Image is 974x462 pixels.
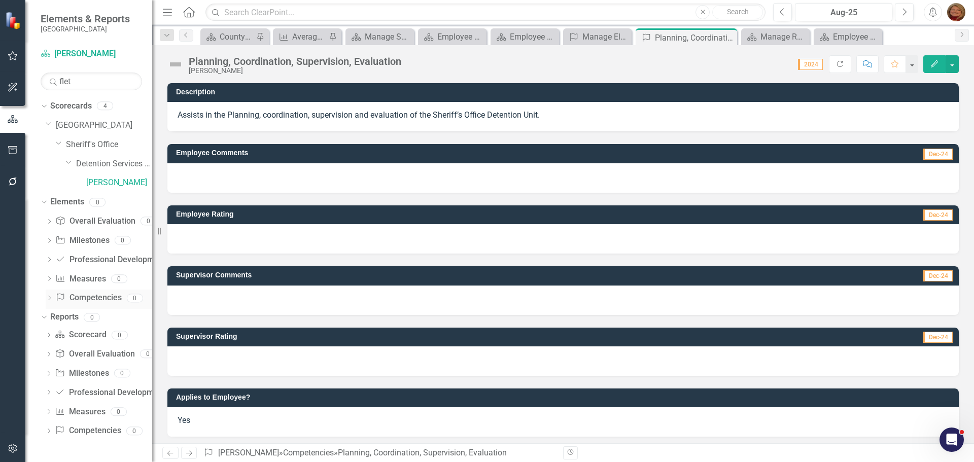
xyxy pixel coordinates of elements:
h3: Supervisor Comments [176,271,728,279]
a: Employee Evaluation Navigation [493,30,556,43]
a: Manage Scorecards [348,30,411,43]
div: 0 [111,407,127,416]
div: 0 [115,236,131,245]
button: Send a message… [174,328,190,344]
div: 0 [111,274,127,283]
input: Search Below... [41,73,142,90]
a: Detention Services Program [76,158,152,170]
div: [PERSON_NAME] [189,67,401,75]
button: Emoji picker [32,332,40,340]
a: [PERSON_NAME] [86,177,152,189]
a: Competencies [283,448,334,457]
h3: Description [176,88,954,96]
a: Overall Evaluation [55,348,134,360]
div: Help [PERSON_NAME] understand how they’re doing: [8,295,166,327]
a: Average number of days for BOCC minutes to be approved by the BOCC and made available to the public. [275,30,326,43]
div: There is an estimate of 2-3 weeks. We are working on a potential turnaround for this matter! Once... [8,118,166,160]
div: Wow. [168,174,187,184]
div: 0 [84,313,100,322]
h3: Employee Comments [176,149,720,157]
div: County Manager's Office [220,30,254,43]
a: Competencies [55,292,121,304]
h1: [PERSON_NAME] [49,5,115,13]
span: Dec-24 [923,149,953,160]
div: Employee Evaluation Navigation [437,30,484,43]
div: Help [PERSON_NAME] understand how they’re doing: [16,301,158,321]
button: Upload attachment [16,332,24,340]
h3: Applies to Employee? [176,394,954,401]
div: Employee Evaluation Navigation [510,30,556,43]
div: Can you try duplicating now? It’s back to normal [8,241,166,273]
iframe: Intercom live chat [940,428,964,452]
a: County Manager's Office [203,30,254,43]
div: Unfortunately they only disclose once the issue is solved for the next system update, we hope it ... [8,18,166,69]
div: Manage Reports [760,30,807,43]
img: Katherine Haase [947,3,965,21]
div: [PERSON_NAME], we made sure to escalate this critical category issue to our devs and they got bac... [16,204,158,234]
div: Unfortunately they only disclose once the issue is solved for the next system update, we hope it ... [16,24,158,63]
a: Employee Performance Evaluation [816,30,880,43]
span: Dec-24 [923,332,953,343]
span: 2024 [798,59,823,70]
div: Planning, Coordination, Supervision, Evaluation [338,448,507,457]
div: [DATE] [8,281,195,295]
div: 0 [141,217,157,226]
a: [PERSON_NAME] [41,48,142,60]
p: Assists in the Planning, coordination, supervision and evaluation of the Sheriff’s Office Detenti... [178,110,949,121]
div: Wow. [160,168,195,190]
div: 0 [114,369,130,378]
a: Elements [50,196,84,208]
h3: Supervisor Rating [176,333,692,340]
button: go back [7,4,26,23]
img: Profile image for Walter [29,6,45,22]
div: Average number of days for BOCC minutes to be approved by the BOCC and made available to the public. [292,30,326,43]
span: Dec-24 [923,209,953,221]
div: When will that be? I can't add any new people until this is fixed! [45,84,187,103]
a: [GEOGRAPHIC_DATA] [56,120,152,131]
div: 4 [97,102,113,111]
div: Katherine says… [8,168,195,198]
button: Start recording [64,332,73,340]
button: Search [712,5,763,19]
a: Professional Development [55,254,165,266]
div: Katherine says… [8,78,195,118]
div: There is an estimate of 2-3 weeks. We are working on a potential turnaround for this matter! Once... [16,124,158,154]
div: Planning, Coordination, Supervision, Evaluation [655,31,735,44]
a: Manage Reports [744,30,807,43]
span: Yes [178,415,190,425]
p: Active 45m ago [49,13,101,23]
button: Home [159,4,178,23]
div: 0 [89,198,106,206]
a: Measures [55,406,105,418]
h3: Employee Rating [176,210,682,218]
button: Gif picker [48,332,56,340]
a: Milestones [55,368,109,379]
div: Walter says… [8,118,195,168]
a: Manage Elements [566,30,629,43]
div: 0 [127,294,143,302]
div: Can you try duplicating now? It’s back to normal [16,247,158,267]
a: Professional Development [55,387,165,399]
div: [PERSON_NAME], we made sure to escalate this critical category issue to our devs and they got bac... [8,198,166,240]
span: Elements & Reports [41,13,130,25]
a: Scorecards [50,100,92,112]
a: Reports [50,311,79,323]
a: Measures [55,273,106,285]
a: Competencies [55,425,121,437]
div: Manage Scorecards [365,30,411,43]
small: [GEOGRAPHIC_DATA] [41,25,130,33]
div: Manage Elements [582,30,629,43]
a: Scorecard [55,329,106,341]
div: Walter says… [8,198,195,241]
div: 0 [126,427,143,435]
a: Sheriff's Office [66,139,152,151]
div: Close [178,4,196,22]
div: Aug-25 [798,7,889,19]
span: Dec-24 [923,270,953,281]
div: Planning, Coordination, Supervision, Evaluation [189,56,401,67]
img: Not Defined [167,56,184,73]
div: 0 [112,331,128,339]
img: ClearPoint Strategy [5,11,23,30]
input: Search ClearPoint... [205,4,766,21]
